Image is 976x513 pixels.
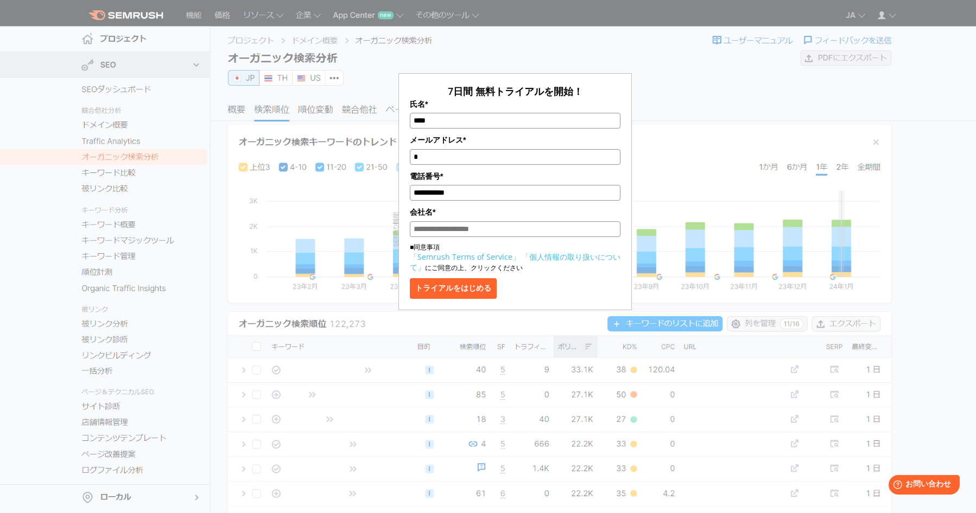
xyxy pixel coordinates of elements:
[410,170,620,182] label: 電話番号*
[410,252,520,262] a: 「Semrush Terms of Service」
[448,85,583,98] span: 7日間 無料トライアルを開始！
[879,471,964,501] iframe: Help widget launcher
[410,252,620,272] a: 「個人情報の取り扱いについて」
[410,278,497,299] button: トライアルをはじめる
[410,134,620,146] label: メールアドレス*
[410,242,620,273] p: ■同意事項 にご同意の上、クリックください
